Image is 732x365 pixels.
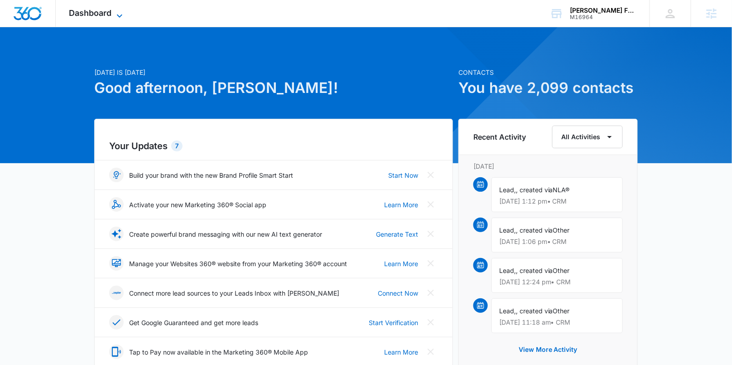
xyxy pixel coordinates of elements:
button: View More Activity [510,339,587,360]
button: Close [424,197,438,212]
button: Close [424,168,438,182]
a: Start Now [388,170,418,180]
a: Start Verification [369,318,418,327]
span: , created via [516,267,553,274]
span: Other [553,307,570,315]
span: Other [553,226,570,234]
button: Close [424,227,438,241]
div: 7 [171,141,183,151]
p: [DATE] 1:12 pm • CRM [499,198,615,204]
p: Build your brand with the new Brand Profile Smart Start [129,170,293,180]
span: Lead, [499,226,516,234]
span: , created via [516,226,553,234]
p: [DATE] [473,161,623,171]
button: Close [424,256,438,271]
p: Tap to Pay now available in the Marketing 360® Mobile App [129,347,308,357]
span: Lead, [499,186,516,194]
div: account name [570,7,636,14]
p: Connect more lead sources to your Leads Inbox with [PERSON_NAME] [129,288,339,298]
span: Other [553,267,570,274]
p: Contacts [458,68,638,77]
h6: Recent Activity [473,131,526,142]
span: Lead, [499,267,516,274]
a: Learn More [384,200,418,209]
p: Manage your Websites 360® website from your Marketing 360® account [129,259,347,268]
p: [DATE] is [DATE] [94,68,453,77]
p: Get Google Guaranteed and get more leads [129,318,258,327]
p: [DATE] 11:18 am • CRM [499,319,615,326]
button: Close [424,286,438,300]
p: [DATE] 12:24 pm • CRM [499,279,615,285]
span: Dashboard [69,8,112,18]
a: Learn More [384,259,418,268]
p: Create powerful brand messaging with our new AI text generator [129,229,322,239]
a: Generate Text [376,229,418,239]
p: Activate your new Marketing 360® Social app [129,200,266,209]
div: account id [570,14,636,20]
h1: You have 2,099 contacts [458,77,638,99]
button: All Activities [552,126,623,148]
span: NLA® [553,186,570,194]
button: Close [424,345,438,359]
a: Connect Now [378,288,418,298]
h2: Your Updates [109,139,438,153]
span: , created via [516,186,553,194]
span: Lead, [499,307,516,315]
p: [DATE] 1:06 pm • CRM [499,238,615,245]
button: Close [424,315,438,330]
a: Learn More [384,347,418,357]
h1: Good afternoon, [PERSON_NAME]! [94,77,453,99]
span: , created via [516,307,553,315]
